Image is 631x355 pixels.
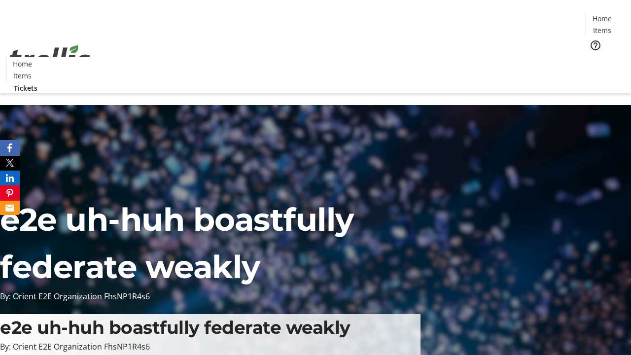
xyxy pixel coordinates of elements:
[13,71,32,81] span: Items
[586,35,605,55] button: Help
[14,83,37,93] span: Tickets
[6,59,38,69] a: Home
[593,13,612,24] span: Home
[586,57,625,68] a: Tickets
[594,57,617,68] span: Tickets
[586,13,618,24] a: Home
[6,71,38,81] a: Items
[586,25,618,35] a: Items
[6,34,94,83] img: Orient E2E Organization FhsNP1R4s6's Logo
[13,59,32,69] span: Home
[6,83,45,93] a: Tickets
[593,25,611,35] span: Items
